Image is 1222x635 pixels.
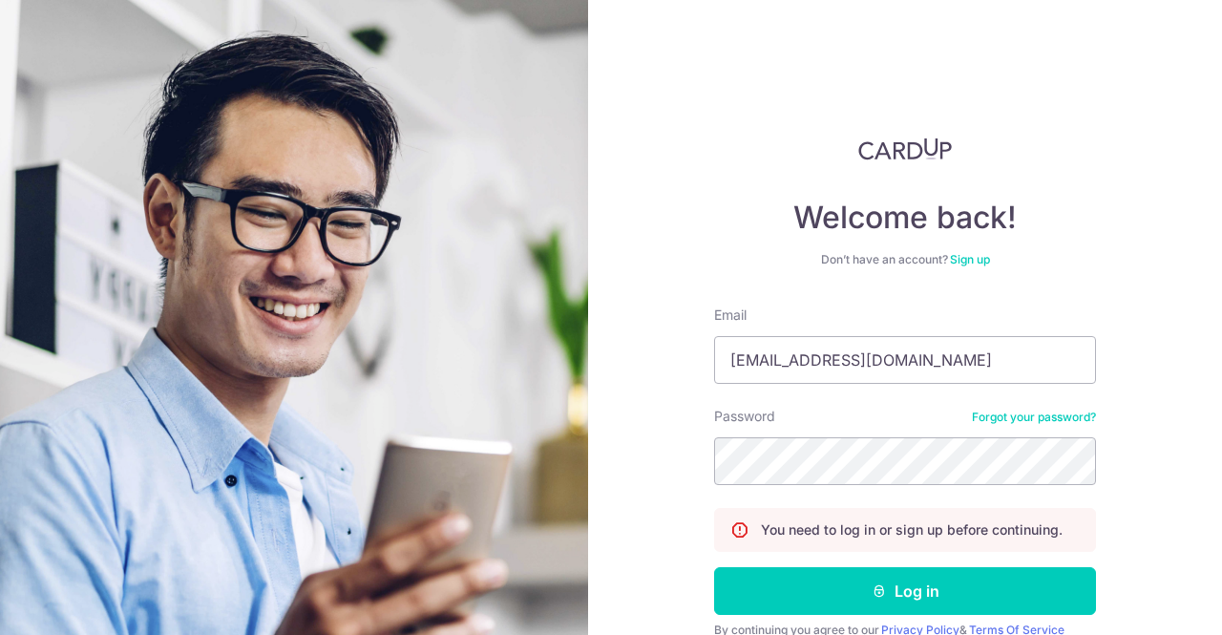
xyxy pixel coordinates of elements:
[714,199,1096,237] h4: Welcome back!
[950,252,990,266] a: Sign up
[714,407,775,426] label: Password
[714,252,1096,267] div: Don’t have an account?
[714,306,747,325] label: Email
[714,567,1096,615] button: Log in
[714,336,1096,384] input: Enter your Email
[972,410,1096,425] a: Forgot your password?
[761,520,1063,540] p: You need to log in or sign up before continuing.
[858,138,952,160] img: CardUp Logo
